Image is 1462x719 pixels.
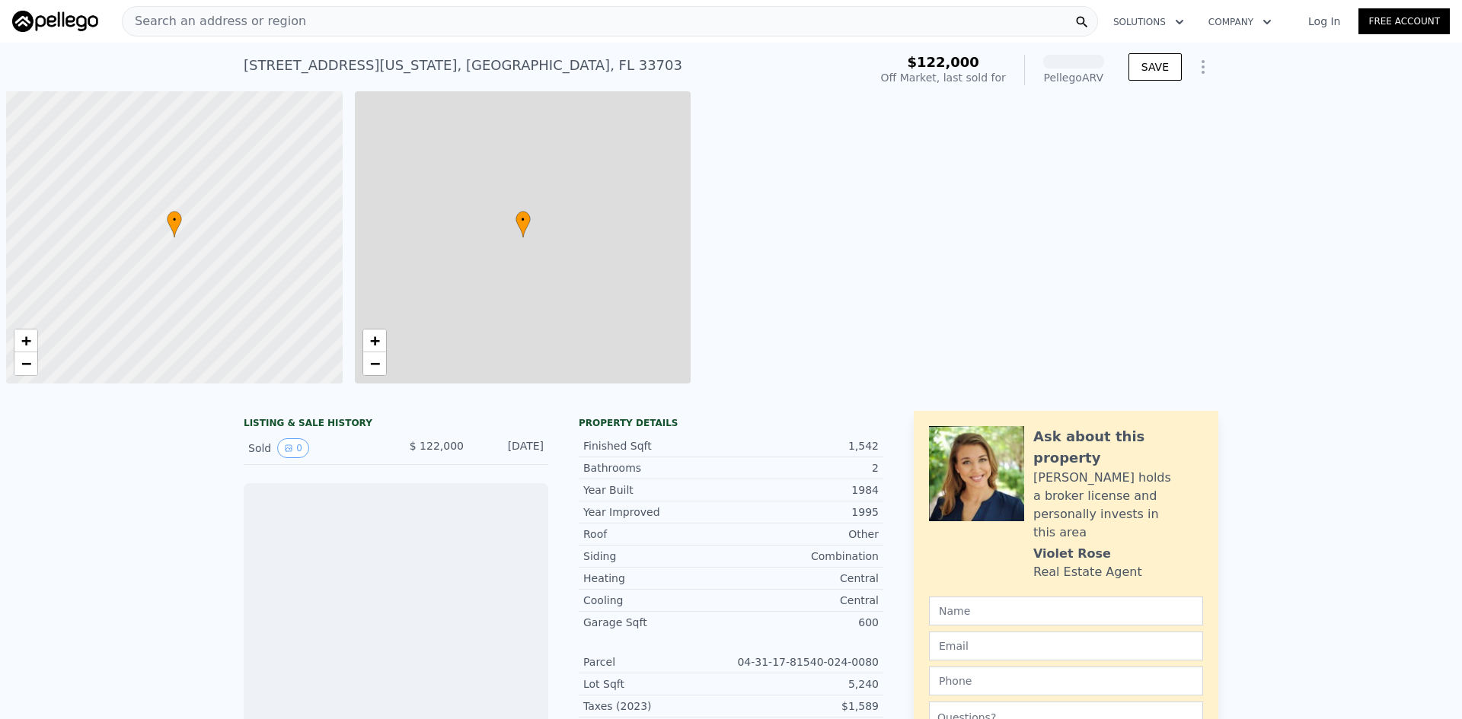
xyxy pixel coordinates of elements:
[731,504,879,520] div: 1995
[363,352,386,375] a: Zoom out
[1033,469,1203,542] div: [PERSON_NAME] holds a broker license and personally invests in this area
[583,482,731,498] div: Year Built
[731,460,879,476] div: 2
[731,438,879,453] div: 1,542
[369,354,379,373] span: −
[244,417,548,432] div: LISTING & SALE HISTORY
[583,654,731,670] div: Parcel
[731,615,879,630] div: 600
[583,549,731,564] div: Siding
[929,667,1203,695] input: Phone
[583,460,731,476] div: Bathrooms
[583,615,731,630] div: Garage Sqft
[167,211,182,237] div: •
[1033,545,1111,563] div: Violet Rose
[248,438,384,458] div: Sold
[583,571,731,586] div: Heating
[583,504,731,520] div: Year Improved
[731,527,879,542] div: Other
[21,354,31,373] span: −
[583,676,731,692] div: Lot Sqft
[583,527,731,542] div: Roof
[1033,563,1142,581] div: Real Estate Agent
[123,12,306,30] span: Search an address or region
[579,417,883,429] div: Property details
[1196,8,1284,36] button: Company
[907,54,979,70] span: $122,000
[277,438,309,458] button: View historical data
[410,440,464,452] span: $ 122,000
[516,211,531,237] div: •
[583,698,731,714] div: Taxes (2023)
[731,482,879,498] div: 1984
[1101,8,1196,36] button: Solutions
[929,632,1203,660] input: Email
[1033,426,1203,469] div: Ask about this property
[1358,8,1450,34] a: Free Account
[731,654,879,670] div: 04-31-17-81540-024-0080
[1128,53,1182,81] button: SAVE
[1043,70,1104,85] div: Pellego ARV
[167,213,182,227] span: •
[516,213,531,227] span: •
[929,597,1203,625] input: Name
[731,593,879,608] div: Central
[14,329,37,352] a: Zoom in
[583,593,731,608] div: Cooling
[476,438,544,458] div: [DATE]
[731,676,879,692] div: 5,240
[244,55,682,76] div: [STREET_ADDRESS][US_STATE] , [GEOGRAPHIC_DATA] , FL 33703
[363,329,386,352] a: Zoom in
[12,11,98,32] img: Pellego
[731,571,879,586] div: Central
[731,549,879,564] div: Combination
[369,331,379,350] span: +
[21,331,31,350] span: +
[881,70,1006,85] div: Off Market, last sold for
[583,438,731,453] div: Finished Sqft
[14,352,37,375] a: Zoom out
[1188,52,1218,82] button: Show Options
[1290,14,1358,29] a: Log In
[731,698,879,714] div: $1,589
